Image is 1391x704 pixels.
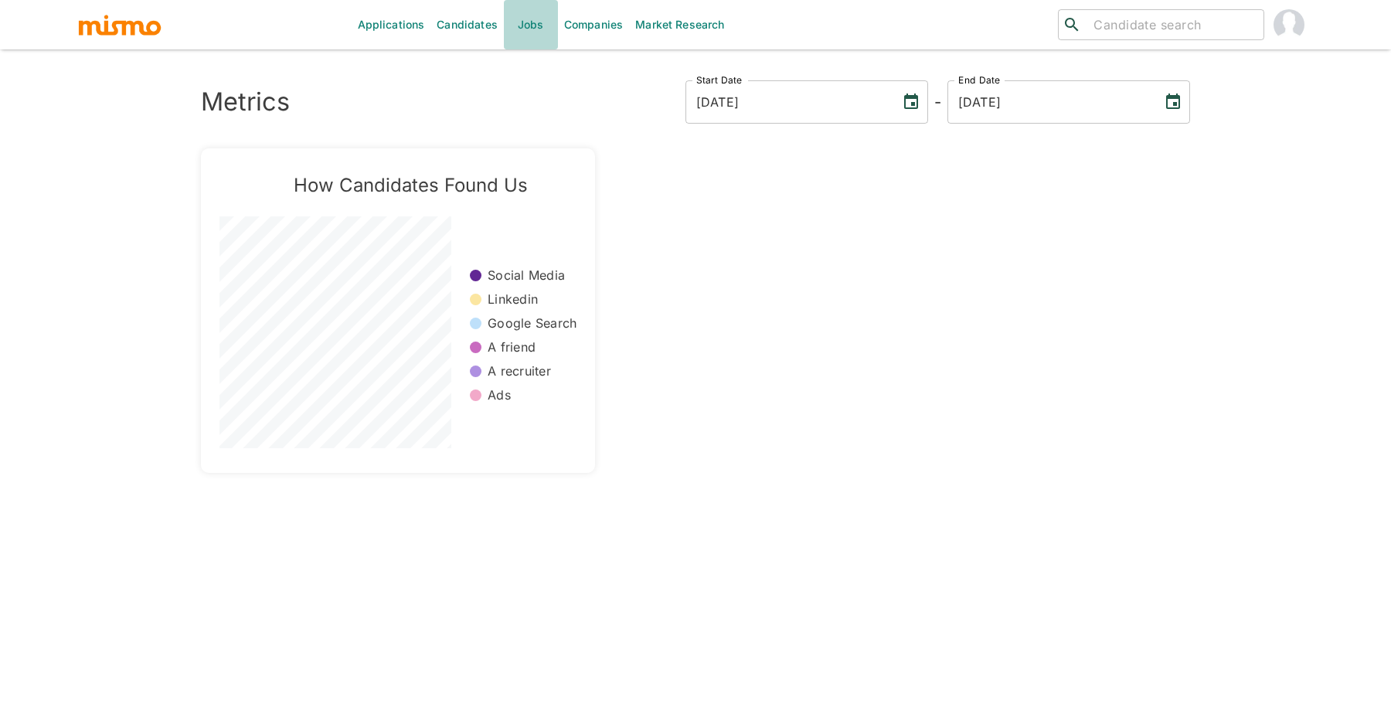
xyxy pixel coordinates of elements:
input: MM/DD/YYYY [947,80,1151,124]
p: A friend [488,338,536,356]
button: Choose date, selected date is Aug 13, 2022 [896,87,927,117]
p: Ads [488,386,511,404]
h5: How Candidates Found Us [244,173,576,198]
input: Candidate search [1087,14,1257,36]
p: Google Search [488,315,576,332]
h6: - [934,90,941,114]
p: Linkedin [488,291,538,308]
p: A recruiter [488,362,551,380]
input: MM/DD/YYYY [685,80,889,124]
h3: Metrics [201,87,290,117]
img: logo [77,13,162,36]
p: Social Media [488,267,565,284]
label: Start Date [696,73,743,87]
img: Daniela Zito [1274,9,1304,40]
button: Choose date, selected date is Aug 13, 2025 [1158,87,1189,117]
label: End Date [958,73,1000,87]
